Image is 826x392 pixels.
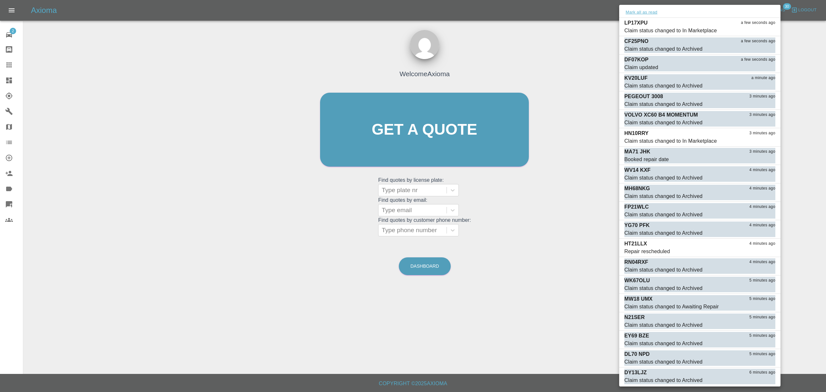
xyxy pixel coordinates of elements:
[624,119,702,127] div: Claim status changed to Archived
[749,149,775,155] span: 3 minutes ago
[624,129,649,137] p: HN10RRY
[624,358,702,366] div: Claim status changed to Archived
[624,111,698,119] p: VOLVO XC60 B4 MOMENTUM
[624,314,645,321] p: N21SER
[741,57,775,63] span: a few seconds ago
[749,130,775,137] span: 3 minutes ago
[749,351,775,357] span: 5 minutes ago
[624,27,717,35] div: Claim status changed to In Marketplace
[749,112,775,118] span: 3 minutes ago
[624,166,650,174] p: WV14 KXF
[624,258,648,266] p: RN04RXF
[624,229,702,237] div: Claim status changed to Archived
[749,167,775,173] span: 4 minutes ago
[624,93,663,100] p: PEGEOUT 3008
[624,137,717,145] div: Claim status changed to In Marketplace
[624,332,649,340] p: EY69 BZE
[624,19,648,27] p: LP17XPU
[749,333,775,339] span: 5 minutes ago
[624,45,702,53] div: Claim status changed to Archived
[624,100,702,108] div: Claim status changed to Archived
[624,369,647,377] p: DY13LJZ
[749,241,775,247] span: 4 minutes ago
[749,222,775,229] span: 4 minutes ago
[624,222,650,229] p: YG70 PFK
[624,211,702,219] div: Claim status changed to Archived
[749,93,775,100] span: 3 minutes ago
[624,9,659,16] button: Mark all as read
[624,321,702,329] div: Claim status changed to Archived
[624,148,650,156] p: MA71 JHK
[624,185,650,192] p: MH68NKG
[624,350,650,358] p: DL70 NPD
[624,82,702,90] div: Claim status changed to Archived
[749,369,775,376] span: 6 minutes ago
[624,74,648,82] p: KV20LUF
[624,56,649,64] p: DF07KOP
[624,340,702,347] div: Claim status changed to Archived
[749,204,775,210] span: 4 minutes ago
[751,75,775,81] span: a minute ago
[741,38,775,45] span: a few seconds ago
[741,20,775,26] span: a few seconds ago
[749,314,775,321] span: 5 minutes ago
[624,266,702,274] div: Claim status changed to Archived
[624,192,702,200] div: Claim status changed to Archived
[749,185,775,192] span: 4 minutes ago
[624,37,649,45] p: CF25PNO
[624,303,719,311] div: Claim status changed to Awaiting Repair
[624,377,702,384] div: Claim status changed to Archived
[749,296,775,302] span: 5 minutes ago
[624,174,702,182] div: Claim status changed to Archived
[749,259,775,265] span: 4 minutes ago
[624,156,669,163] div: Booked repair date
[624,240,647,248] p: HT21LLX
[624,284,702,292] div: Claim status changed to Archived
[624,203,649,211] p: FP21WLC
[624,295,652,303] p: MW18 UMX
[749,277,775,284] span: 5 minutes ago
[624,64,658,71] div: Claim updated
[624,277,650,284] p: WK67OLU
[624,248,670,255] div: Repair rescheduled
